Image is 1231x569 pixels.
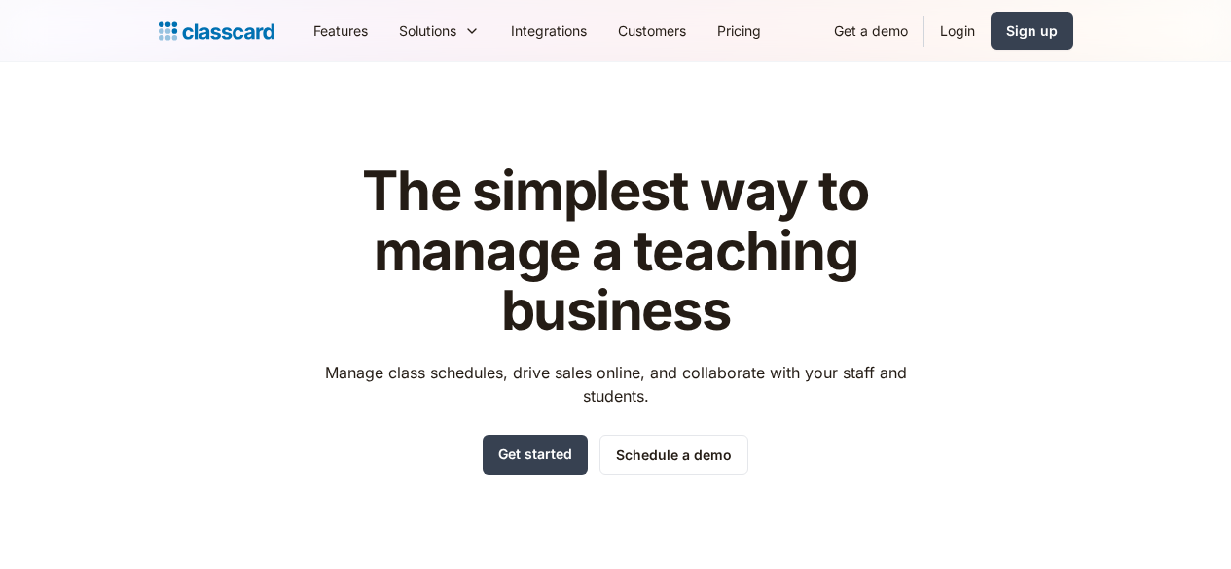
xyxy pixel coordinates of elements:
a: Get started [483,435,588,475]
a: Get a demo [818,9,923,53]
div: Solutions [399,20,456,41]
a: Sign up [991,12,1073,50]
p: Manage class schedules, drive sales online, and collaborate with your staff and students. [307,361,924,408]
a: Pricing [702,9,777,53]
a: Customers [602,9,702,53]
a: Features [298,9,383,53]
a: Integrations [495,9,602,53]
a: Schedule a demo [599,435,748,475]
h1: The simplest way to manage a teaching business [307,161,924,341]
div: Solutions [383,9,495,53]
a: home [159,18,274,45]
a: Login [924,9,991,53]
div: Sign up [1006,20,1058,41]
